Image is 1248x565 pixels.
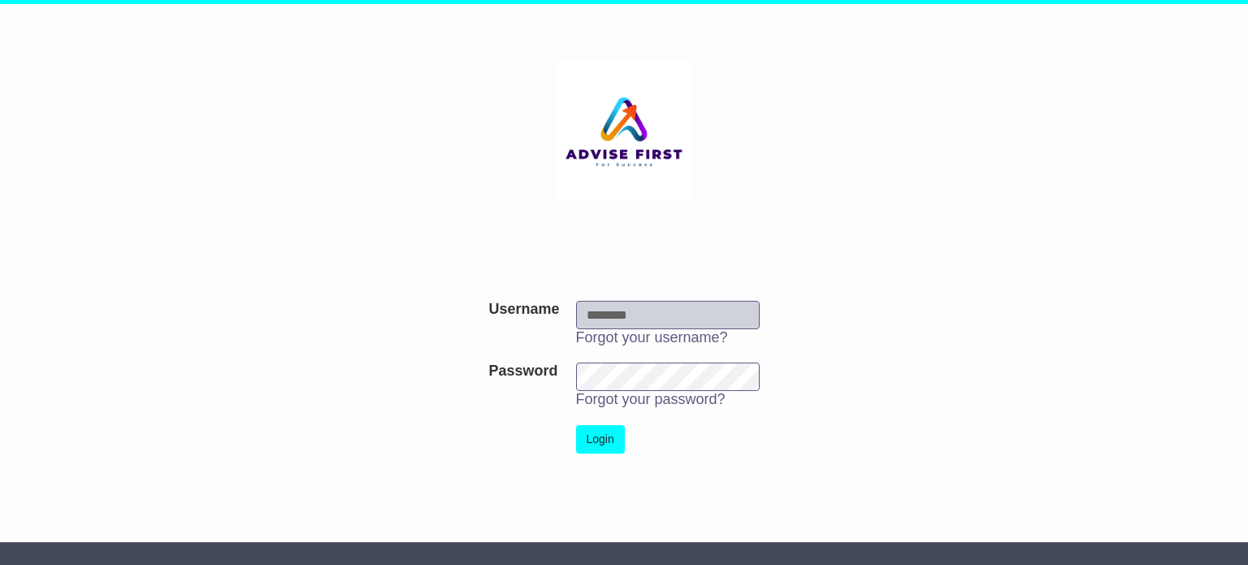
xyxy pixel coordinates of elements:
[488,363,557,380] label: Password
[576,329,728,346] a: Forgot your username?
[555,60,693,198] img: Aspera Group Pty Ltd
[488,301,559,319] label: Username
[576,391,726,407] a: Forgot your password?
[576,425,625,454] button: Login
